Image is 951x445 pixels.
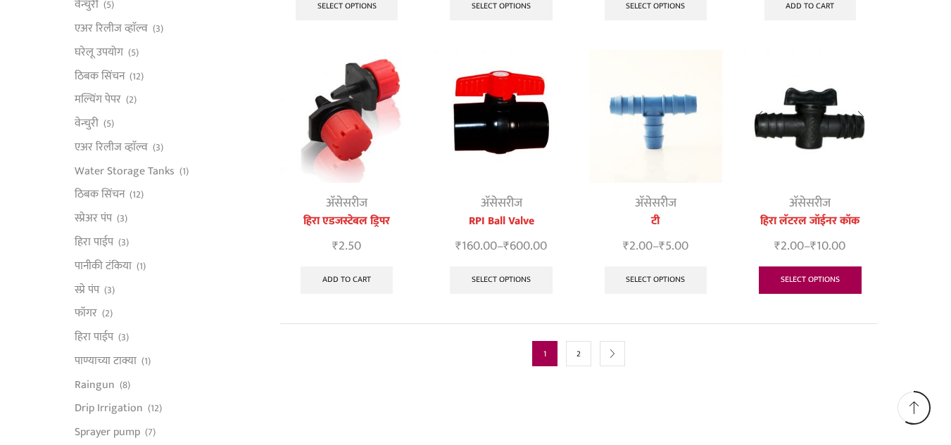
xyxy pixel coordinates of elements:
span: ₹ [503,236,510,257]
span: ₹ [774,236,781,257]
span: Page 1 [532,341,558,366]
span: (12) [148,401,162,415]
span: ₹ [659,236,665,257]
img: Heera Lateral Joiner Cock [743,50,876,183]
a: स्प्रेअर पंप [75,207,112,231]
a: Select options for “टी” [605,266,707,295]
span: (3) [153,22,163,36]
a: स्प्रे पंप [75,278,99,302]
a: अ‍ॅसेसरीज [789,193,831,214]
span: (2) [126,93,137,107]
a: Sprayer pump [75,420,140,444]
a: RPI Ball Valve [434,213,567,230]
a: एअर रिलीज व्हाॅल्व [75,16,148,40]
span: ₹ [623,236,629,257]
span: (12) [130,188,144,202]
bdi: 600.00 [503,236,547,257]
span: (3) [118,236,129,250]
span: ₹ [455,236,462,257]
span: (1) [137,259,146,273]
span: (5) [103,117,114,131]
bdi: 2.00 [623,236,653,257]
a: हिरा एडजस्टेबल ड्रिपर [280,213,413,230]
img: Heera Adjustable Dripper [280,50,413,183]
a: अ‍ॅसेसरीज [481,193,522,214]
a: Select options for “RPI Ball Valve” [450,266,553,295]
span: – [434,237,567,256]
bdi: 5.00 [659,236,688,257]
a: Add to cart: “हिरा एडजस्टेबल ड्रिपर” [301,266,393,295]
a: एअर रिलीज व्हाॅल्व [75,135,148,159]
a: फॉगर [75,302,97,325]
a: हिरा पाईप [75,230,113,254]
a: पानीकी टंकिया [75,254,132,278]
span: (8) [120,378,130,392]
a: मल्चिंग पेपर [75,88,121,112]
bdi: 2.50 [332,236,361,257]
a: हिरा लॅटरल जॉईनर कॉक [743,213,876,230]
span: (3) [118,330,129,344]
a: Water Storage Tanks [75,159,175,183]
span: (1) [180,165,189,179]
a: घरेलू उपयोग [75,40,123,64]
span: (7) [145,425,156,439]
span: ₹ [810,236,817,257]
a: ठिबक सिंचन [75,64,125,88]
a: अ‍ॅसेसरीज [326,193,367,214]
span: ₹ [332,236,339,257]
a: हिरा पाईप [75,325,113,349]
span: – [589,237,722,256]
span: – [743,237,876,256]
nav: Product Pagination [280,323,877,383]
a: Drip Irrigation [75,396,143,420]
span: (2) [102,307,113,321]
bdi: 10.00 [810,236,845,257]
span: (3) [104,283,115,297]
span: (1) [141,354,151,368]
a: वेन्चुरी [75,112,99,136]
a: Select options for “हिरा लॅटरल जॉईनर कॉक” [759,266,862,295]
a: अ‍ॅसेसरीज [635,193,676,214]
span: (3) [117,212,127,226]
img: Flow Control Valve [434,50,567,183]
a: Page 2 [566,341,591,366]
bdi: 2.00 [774,236,804,257]
a: पाण्याच्या टाक्या [75,349,137,373]
img: Reducer Tee For Drip Lateral [589,50,722,183]
a: Raingun [75,373,115,396]
a: टी [589,213,722,230]
span: (3) [153,141,163,155]
a: ठिबक सिंचन [75,183,125,207]
span: (5) [128,46,139,60]
bdi: 160.00 [455,236,497,257]
span: (12) [130,70,144,84]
